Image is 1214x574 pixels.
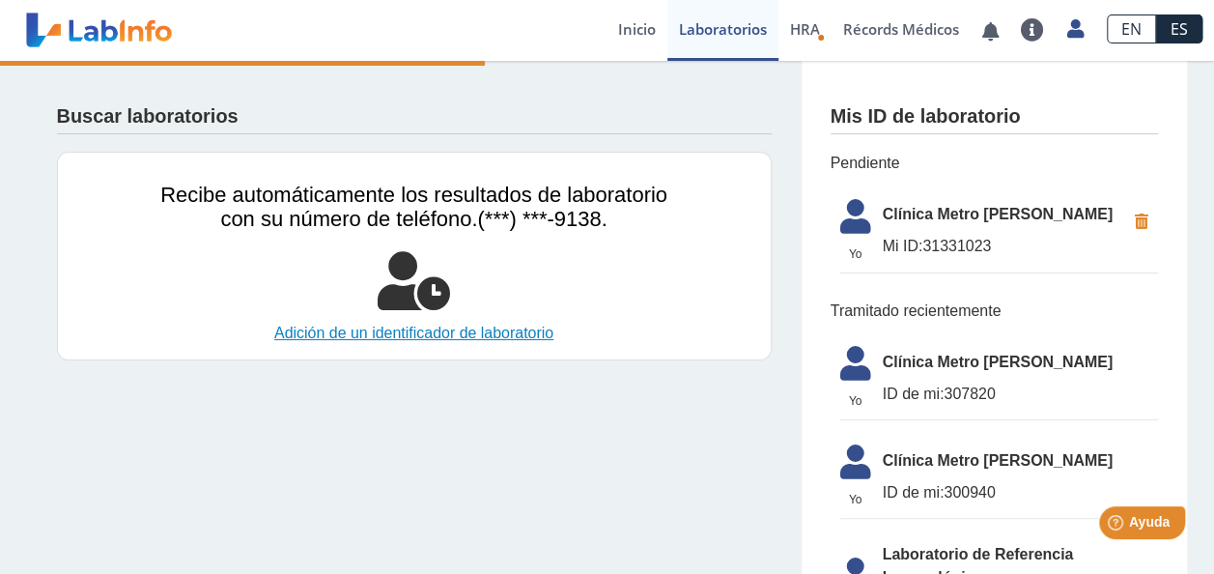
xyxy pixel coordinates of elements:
[1156,14,1202,43] a: ES
[1042,499,1193,553] iframe: Help widget launcher
[57,105,239,129] h4: Buscar laboratorios
[831,105,1021,129] h4: Mis ID de laboratorio
[829,392,883,410] span: Yo
[150,322,679,345] a: Adición de un identificador de laboratorio
[160,183,667,231] span: Recibe automáticamente los resultados de laboratorio con su número de teléfono.
[883,238,923,254] span: Mi ID:
[1107,14,1156,43] a: EN
[790,19,820,39] span: HRA
[829,491,883,508] span: Yo
[831,152,1158,175] span: Pendiente
[831,300,1158,323] span: Tramitado recientemente
[883,383,1158,406] span: 307820
[883,481,1158,504] span: 300940
[883,203,1125,226] span: Clínica Metro [PERSON_NAME]
[883,235,1125,258] span: 31331023
[883,484,945,501] span: ID de mi:
[883,351,1158,374] span: Clínica Metro [PERSON_NAME]
[829,245,883,263] span: Yo
[883,449,1158,473] span: Clínica Metro [PERSON_NAME]
[883,386,945,402] span: ID de mi:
